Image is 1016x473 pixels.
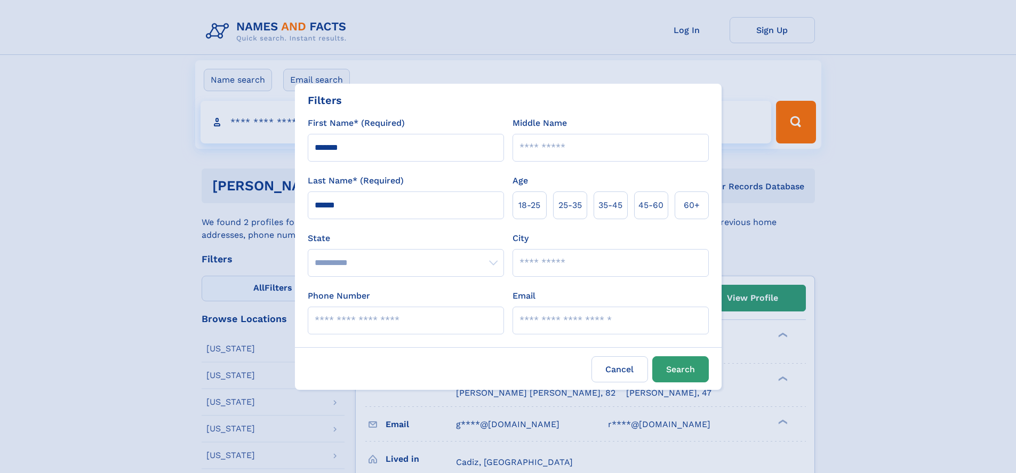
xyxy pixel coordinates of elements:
[513,117,567,130] label: Middle Name
[518,199,540,212] span: 18‑25
[684,199,700,212] span: 60+
[308,92,342,108] div: Filters
[513,232,529,245] label: City
[308,174,404,187] label: Last Name* (Required)
[513,174,528,187] label: Age
[308,232,504,245] label: State
[558,199,582,212] span: 25‑35
[652,356,709,382] button: Search
[308,117,405,130] label: First Name* (Required)
[513,290,535,302] label: Email
[591,356,648,382] label: Cancel
[638,199,663,212] span: 45‑60
[308,290,370,302] label: Phone Number
[598,199,622,212] span: 35‑45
